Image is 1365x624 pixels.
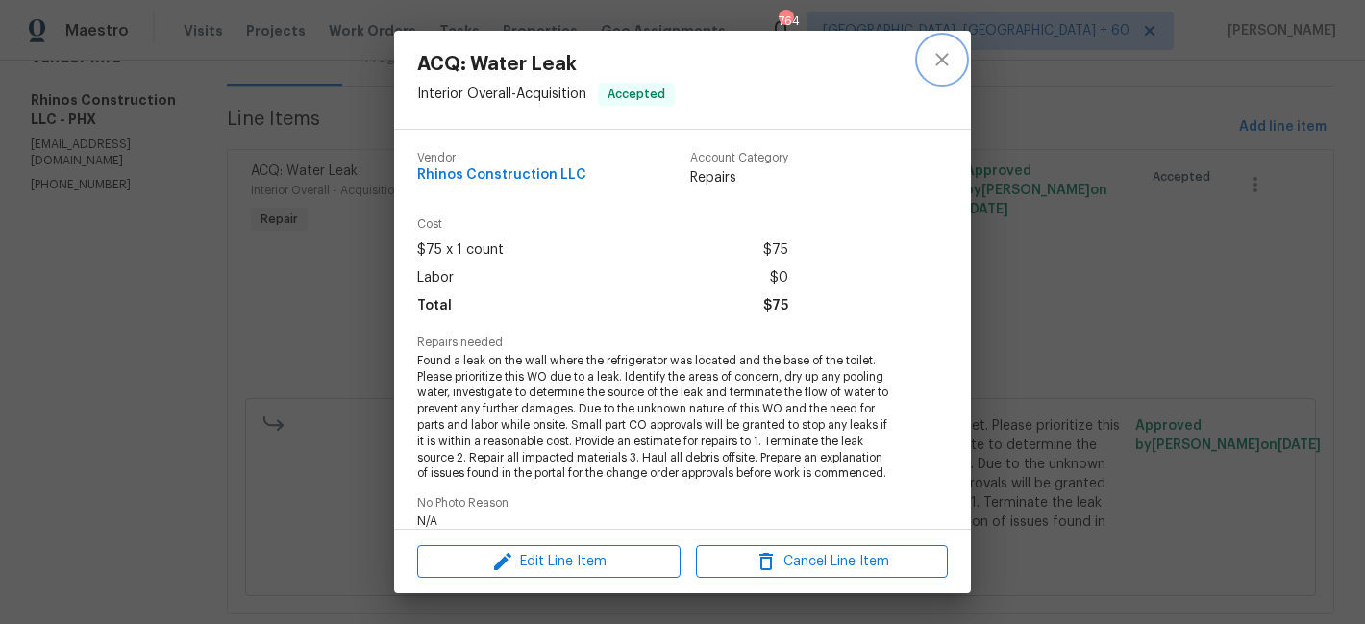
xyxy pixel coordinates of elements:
[417,292,452,320] span: Total
[600,85,673,104] span: Accepted
[696,545,948,579] button: Cancel Line Item
[690,152,788,164] span: Account Category
[417,87,586,101] span: Interior Overall - Acquisition
[423,550,675,574] span: Edit Line Item
[417,513,895,530] span: N/A
[417,353,895,482] span: Found a leak on the wall where the refrigerator was located and the base of the toilet. Please pr...
[763,237,788,264] span: $75
[770,264,788,292] span: $0
[417,497,948,510] span: No Photo Reason
[417,218,788,231] span: Cost
[417,54,675,75] span: ACQ: Water Leak
[702,550,942,574] span: Cancel Line Item
[417,168,586,183] span: Rhinos Construction LLC
[690,168,788,187] span: Repairs
[417,337,948,349] span: Repairs needed
[417,237,504,264] span: $75 x 1 count
[919,37,965,83] button: close
[417,152,586,164] span: Vendor
[417,545,681,579] button: Edit Line Item
[763,292,788,320] span: $75
[779,12,792,31] div: 764
[417,264,454,292] span: Labor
